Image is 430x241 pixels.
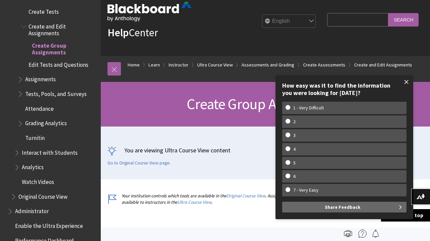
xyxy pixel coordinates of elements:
[148,61,160,69] a: Learn
[286,187,326,193] w-span: 7 - Very Easy
[29,59,88,68] span: Edit Tests and Questions
[372,230,380,238] img: Follow this page
[344,230,352,238] img: Print
[286,133,303,138] w-span: 3
[25,74,56,83] span: Assignments
[282,202,406,212] button: Share Feedback
[18,191,68,200] span: Original Course View
[325,202,360,212] span: Share Feedback
[226,193,265,199] a: Original Course View
[107,2,191,21] img: Blackboard by Anthology
[354,61,412,69] a: Create and Edit Assignments
[25,88,87,97] span: Tests, Pools, and Surveys
[358,230,367,238] img: More help
[32,40,96,56] span: Create Group Assignments
[177,199,211,205] a: Ultra Course View
[282,82,406,96] div: How easy was it to find the information you were looking for [DATE]?
[107,146,423,154] p: You are viewing Ultra Course View content
[25,118,67,127] span: Grading Analytics
[286,105,332,111] w-span: 1 - Very Difficult
[107,26,158,39] a: HelpCenter
[29,21,96,37] span: Create and Edit Assignments
[25,132,45,141] span: Turnitin
[107,193,324,205] p: Your institution controls which tools are available in the . Assignments are always available to ...
[128,61,140,69] a: Home
[187,95,344,113] span: Create Group Assignments
[262,15,316,28] select: Site Language Selector
[22,147,78,156] span: Interact with Students
[286,160,303,166] w-span: 5
[197,61,233,69] a: Ultra Course View
[22,176,54,185] span: Watch Videos
[169,61,188,69] a: Instructor
[107,160,171,166] a: Go to Original Course View page.
[388,13,419,26] input: Search
[286,119,303,125] w-span: 2
[25,103,54,112] span: Attendance
[286,146,303,152] w-span: 4
[15,206,49,215] span: Administrator
[242,61,294,69] a: Assessments and Grading
[286,174,303,179] w-span: 6
[15,220,83,229] span: Enable the Ultra Experience
[22,162,44,171] span: Analytics
[29,6,59,15] span: Create Tests
[107,26,129,39] strong: Help
[303,61,345,69] a: Create Assessments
